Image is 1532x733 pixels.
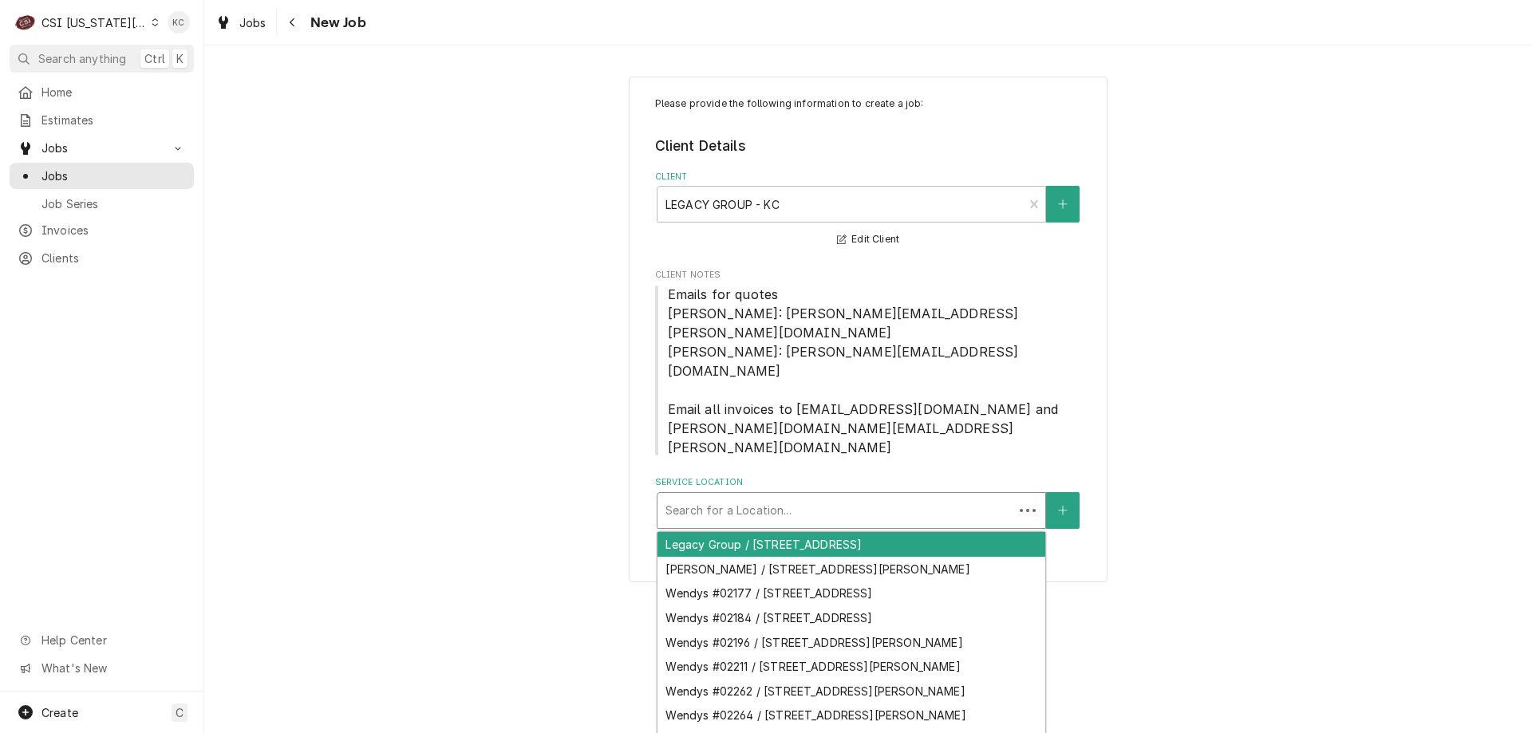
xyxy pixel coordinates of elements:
span: Jobs [41,140,162,156]
a: Clients [10,245,194,271]
span: Invoices [41,222,186,238]
div: Job Create/Update Form [655,97,1082,529]
div: Wendys #02211 / [STREET_ADDRESS][PERSON_NAME] [657,654,1045,679]
div: Wendys #02264 / [STREET_ADDRESS][PERSON_NAME] [657,703,1045,728]
span: Search anything [38,50,126,67]
span: Emails for quotes [PERSON_NAME]: [PERSON_NAME][EMAIL_ADDRESS][PERSON_NAME][DOMAIN_NAME] [PERSON_N... [668,286,1063,455]
div: Kelly Christen's Avatar [168,11,190,33]
a: Home [10,79,194,105]
legend: Client Details [655,136,1082,156]
span: Jobs [239,14,267,31]
div: Client Notes [655,269,1082,456]
a: Invoices [10,217,194,243]
span: Jobs [41,167,186,184]
div: C [14,11,37,33]
div: Wendys #02177 / [STREET_ADDRESS] [657,581,1045,605]
span: Home [41,84,186,100]
div: Client [655,171,1082,250]
span: Clients [41,250,186,266]
a: Go to Jobs [10,135,194,161]
div: CSI [US_STATE][GEOGRAPHIC_DATA] [41,14,147,31]
div: Wendys #02262 / [STREET_ADDRESS][PERSON_NAME] [657,679,1045,703]
div: CSI Kansas City's Avatar [14,11,37,33]
a: Go to Help Center [10,627,194,653]
span: What's New [41,660,184,676]
button: Navigate back [280,10,306,35]
label: Client [655,171,1082,183]
div: Service Location [655,476,1082,528]
svg: Create New Location [1058,505,1068,516]
button: Search anythingCtrlK [10,45,194,73]
div: Legacy Group / [STREET_ADDRESS] [657,532,1045,557]
div: Wendys #02196 / [STREET_ADDRESS][PERSON_NAME] [657,630,1045,655]
span: Client Notes [655,285,1082,457]
div: Wendys #02184 / [STREET_ADDRESS] [657,605,1045,630]
div: Job Create/Update [629,77,1108,583]
button: Create New Location [1046,492,1080,529]
label: Service Location [655,476,1082,489]
span: New Job [306,12,366,33]
p: Please provide the following information to create a job: [655,97,1082,111]
a: Jobs [209,10,273,36]
a: Go to What's New [10,655,194,681]
span: Help Center [41,632,184,648]
div: KC [168,11,190,33]
span: Estimates [41,112,186,128]
span: C [176,704,184,721]
a: Jobs [10,163,194,189]
span: Ctrl [144,50,165,67]
span: Client Notes [655,269,1082,282]
span: Create [41,706,78,719]
button: Create New Client [1046,186,1080,223]
div: [PERSON_NAME] / [STREET_ADDRESS][PERSON_NAME] [657,557,1045,581]
span: Job Series [41,195,186,212]
button: Edit Client [835,230,902,250]
span: K [176,50,184,67]
a: Job Series [10,191,194,217]
svg: Create New Client [1058,199,1068,210]
a: Estimates [10,107,194,133]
